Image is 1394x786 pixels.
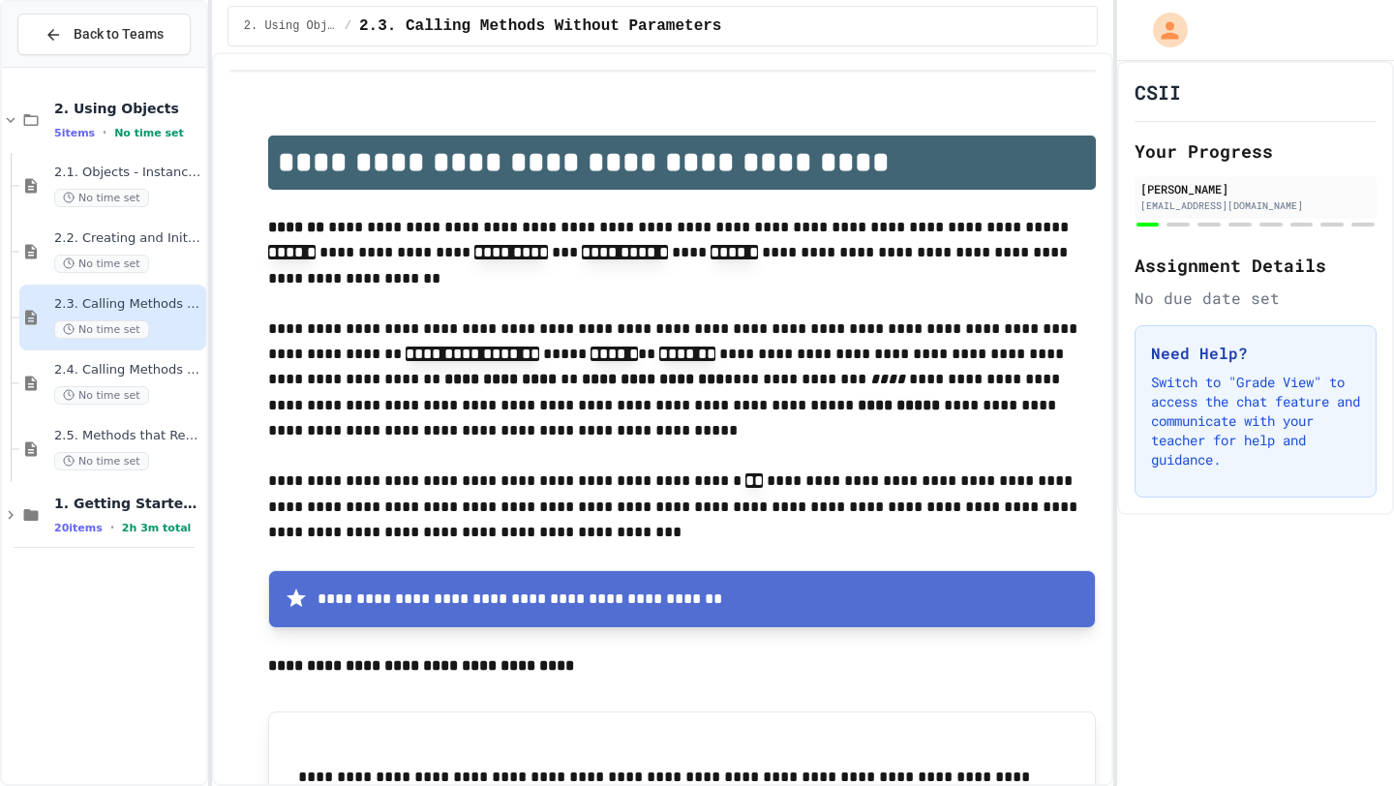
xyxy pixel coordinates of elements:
span: Back to Teams [74,24,164,45]
span: 2.1. Objects - Instances of Classes [54,165,202,181]
span: 2.3. Calling Methods Without Parameters [54,296,202,313]
h2: Assignment Details [1135,252,1377,279]
span: No time set [54,386,149,405]
span: 2.4. Calling Methods With Parameters [54,362,202,378]
span: 2. Using Objects [244,18,337,34]
span: 2h 3m total [122,522,192,534]
span: 2.5. Methods that Return Values [54,428,202,444]
span: 2.3. Calling Methods Without Parameters [359,15,721,38]
span: 2. Using Objects [54,100,202,117]
h3: Need Help? [1151,342,1360,365]
p: Switch to "Grade View" to access the chat feature and communicate with your teacher for help and ... [1151,373,1360,469]
button: Back to Teams [17,14,191,55]
span: No time set [54,189,149,207]
span: 1. Getting Started and Primitive Types [54,495,202,512]
iframe: chat widget [1313,709,1375,767]
span: No time set [54,320,149,339]
span: • [110,520,114,535]
span: 5 items [54,127,95,139]
h1: CSII [1135,78,1181,106]
span: 20 items [54,522,103,534]
span: No time set [54,255,149,273]
span: 2.2. Creating and Initializing Objects: Constructors [54,230,202,247]
iframe: chat widget [1233,624,1375,707]
div: No due date set [1135,287,1377,310]
span: / [345,18,351,34]
div: [EMAIL_ADDRESS][DOMAIN_NAME] [1140,198,1371,213]
span: • [103,125,106,140]
h2: Your Progress [1135,137,1377,165]
span: No time set [114,127,184,139]
span: No time set [54,452,149,470]
div: My Account [1133,8,1193,52]
div: [PERSON_NAME] [1140,180,1371,197]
